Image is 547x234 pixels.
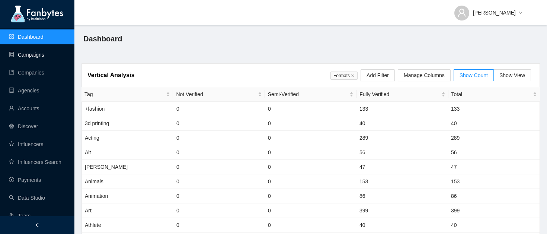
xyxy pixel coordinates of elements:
td: 0 [173,145,265,160]
td: 0 [265,131,356,145]
span: down [519,11,522,15]
a: appstoreDashboard [9,34,44,40]
td: 0 [173,218,265,233]
td: 0 [265,189,356,203]
td: 0 [265,218,356,233]
a: userAccounts [9,105,39,111]
a: starInfluencers [9,141,43,147]
a: radar-chartDiscover [9,123,38,129]
td: 56 [356,145,448,160]
span: Semi-Verified [268,90,348,98]
td: Animation [82,189,173,203]
th: Not Verified [173,87,265,102]
th: Tag [81,87,173,102]
td: 0 [173,189,265,203]
span: left [35,222,40,228]
td: 0 [265,102,356,116]
span: Show View [499,72,525,78]
td: Animals [82,174,173,189]
button: Add Filter [361,69,395,81]
td: 40 [448,116,540,131]
td: 153 [356,174,448,189]
span: Not Verified [176,90,256,98]
td: 0 [265,145,356,160]
td: 86 [448,189,540,203]
td: 133 [356,102,448,116]
span: Total [451,90,531,98]
a: usergroup-addTeam [9,213,31,219]
a: searchData Studio [9,195,45,201]
td: 0 [173,174,265,189]
td: 399 [448,203,540,218]
td: Alt [82,145,173,160]
td: Art [82,203,173,218]
span: user [457,8,466,17]
article: Vertical Analysis [87,70,135,80]
td: +fashion [82,102,173,116]
a: containerAgencies [9,88,39,94]
td: 153 [448,174,540,189]
th: Fully Verified [356,87,448,102]
td: 133 [448,102,540,116]
span: Manage Columns [404,71,445,79]
td: 40 [356,116,448,131]
a: pay-circlePayments [9,177,41,183]
td: 0 [265,116,356,131]
td: 0 [173,203,265,218]
td: 0 [265,203,356,218]
td: 399 [356,203,448,218]
a: starInfluencers Search [9,159,61,165]
span: close [351,74,355,78]
td: 289 [356,131,448,145]
span: Tag [84,90,164,98]
span: Show Count [460,72,488,78]
td: 47 [356,160,448,174]
button: [PERSON_NAME]down [448,4,528,16]
span: Add Filter [367,71,389,79]
td: 0 [173,160,265,174]
td: 0 [265,160,356,174]
td: 289 [448,131,540,145]
span: Fully Verified [359,90,439,98]
td: Acting [82,131,173,145]
td: Athlete [82,218,173,233]
td: 47 [448,160,540,174]
a: databaseCampaigns [9,52,44,58]
td: 0 [173,116,265,131]
button: Manage Columns [398,69,451,81]
td: 0 [265,174,356,189]
span: Formats [330,72,358,80]
a: bookCompanies [9,70,44,76]
td: 56 [448,145,540,160]
span: Dashboard [83,33,122,45]
td: 0 [173,102,265,116]
span: [PERSON_NAME] [473,9,516,17]
td: 3d printing [82,116,173,131]
td: 40 [448,218,540,233]
th: Total [448,87,540,102]
td: 86 [356,189,448,203]
td: 40 [356,218,448,233]
td: 0 [173,131,265,145]
th: Semi-Verified [265,87,356,102]
td: [PERSON_NAME] [82,160,173,174]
